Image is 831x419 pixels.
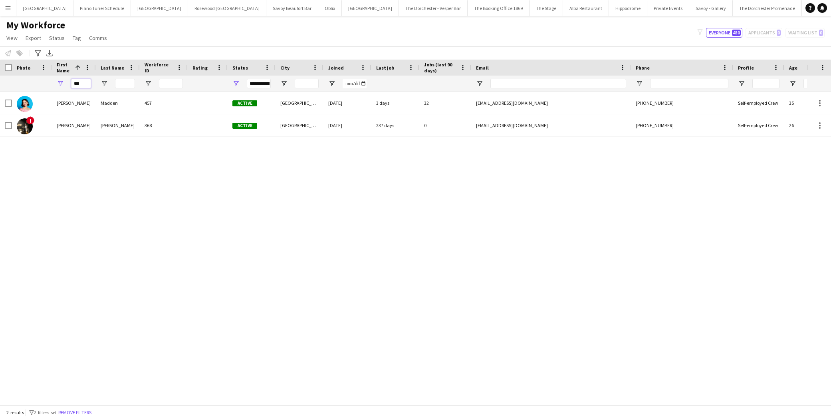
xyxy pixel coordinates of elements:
[188,0,266,16] button: Rosewood [GEOGRAPHIC_DATA]
[266,0,318,16] button: Savoy Beaufort Bar
[733,114,784,136] div: Self-employed Crew
[784,92,818,114] div: 35
[733,0,802,16] button: The Dorchester Promenade
[101,65,124,71] span: Last Name
[419,92,471,114] div: 32
[738,65,754,71] span: Profile
[232,80,240,87] button: Open Filter Menu
[71,79,91,88] input: First Name Filter Input
[471,92,631,114] div: [EMAIL_ADDRESS][DOMAIN_NAME]
[131,0,188,16] button: [GEOGRAPHIC_DATA]
[280,65,290,71] span: City
[57,408,93,417] button: Remove filters
[140,114,188,136] div: 368
[17,118,33,134] img: Francisco Garcia de Paredes
[52,92,96,114] div: [PERSON_NAME]
[57,80,64,87] button: Open Filter Menu
[490,79,626,88] input: Email Filter Input
[86,33,110,43] a: Comms
[49,34,65,42] span: Status
[419,114,471,136] div: 0
[26,34,41,42] span: Export
[45,48,54,58] app-action-btn: Export XLSX
[328,65,344,71] span: Joined
[752,79,779,88] input: Profile Filter Input
[424,62,457,74] span: Jobs (last 90 days)
[34,409,57,415] span: 2 filters set
[73,0,131,16] button: Piano Tuner Schedule
[33,48,43,58] app-action-btn: Advanced filters
[476,80,483,87] button: Open Filter Menu
[232,123,257,129] span: Active
[96,92,140,114] div: Madden
[318,0,342,16] button: Oblix
[563,0,609,16] button: Alba Restaurant
[323,114,371,136] div: [DATE]
[733,92,784,114] div: Self-employed Crew
[399,0,468,16] button: The Dorchester - Vesper Bar
[17,96,33,112] img: Frances Madden
[16,0,73,16] button: [GEOGRAPHIC_DATA]
[145,62,173,74] span: Workforce ID
[636,80,643,87] button: Open Filter Menu
[145,80,152,87] button: Open Filter Menu
[232,100,257,106] span: Active
[232,65,248,71] span: Status
[468,0,530,16] button: The Booking Office 1869
[159,79,183,88] input: Workforce ID Filter Input
[46,33,68,43] a: Status
[371,114,419,136] div: 237 days
[115,79,135,88] input: Last Name Filter Input
[96,114,140,136] div: [PERSON_NAME]
[6,34,18,42] span: View
[73,34,81,42] span: Tag
[328,80,335,87] button: Open Filter Menu
[789,80,796,87] button: Open Filter Menu
[343,79,367,88] input: Joined Filter Input
[342,0,399,16] button: [GEOGRAPHIC_DATA]
[631,92,733,114] div: [PHONE_NUMBER]
[650,79,728,88] input: Phone Filter Input
[476,65,489,71] span: Email
[738,80,745,87] button: Open Filter Menu
[636,65,650,71] span: Phone
[376,65,394,71] span: Last job
[784,114,818,136] div: 26
[789,65,797,71] span: Age
[647,0,689,16] button: Private Events
[192,65,208,71] span: Rating
[89,34,107,42] span: Comms
[57,62,72,74] span: First Name
[706,28,742,38] button: Everyone450
[140,92,188,114] div: 457
[631,114,733,136] div: [PHONE_NUMBER]
[323,92,371,114] div: [DATE]
[732,30,741,36] span: 450
[803,79,813,88] input: Age Filter Input
[371,92,419,114] div: 3 days
[69,33,84,43] a: Tag
[17,65,30,71] span: Photo
[22,33,44,43] a: Export
[280,80,288,87] button: Open Filter Menu
[52,114,96,136] div: [PERSON_NAME]
[6,19,65,31] span: My Workforce
[295,79,319,88] input: City Filter Input
[689,0,733,16] button: Savoy - Gallery
[530,0,563,16] button: The Stage
[3,33,21,43] a: View
[609,0,647,16] button: Hippodrome
[471,114,631,136] div: [EMAIL_ADDRESS][DOMAIN_NAME]
[276,114,323,136] div: [GEOGRAPHIC_DATA]
[101,80,108,87] button: Open Filter Menu
[276,92,323,114] div: [GEOGRAPHIC_DATA]
[26,116,34,124] span: !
